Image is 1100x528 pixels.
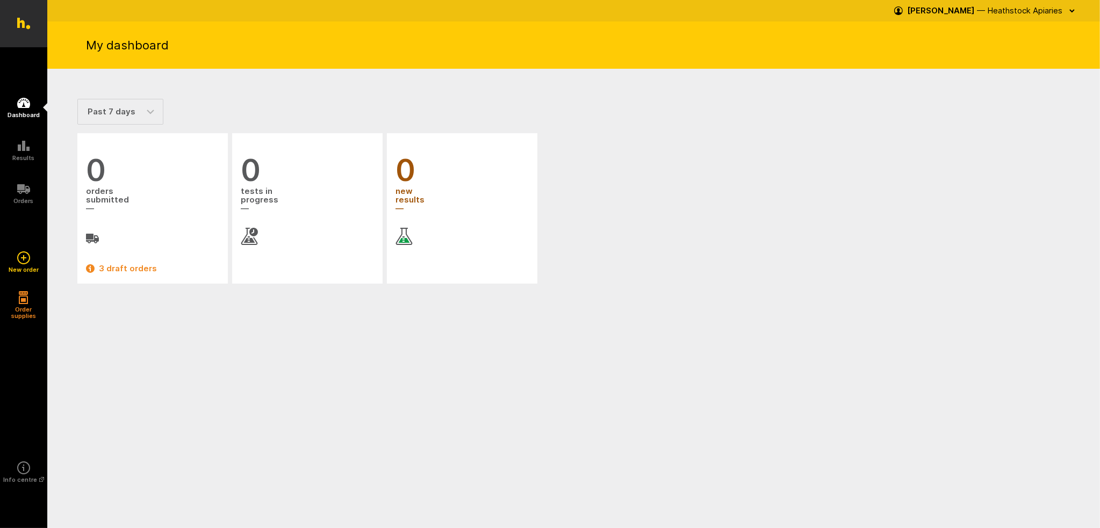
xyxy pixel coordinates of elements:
[3,476,44,483] h5: Info centre
[86,186,219,215] span: orders submitted
[13,155,35,161] h5: Results
[894,2,1079,19] button: [PERSON_NAME] — Heathstock Apiaries
[8,112,40,118] h5: Dashboard
[907,5,975,16] strong: [PERSON_NAME]
[8,306,40,319] h5: Order supplies
[396,186,529,215] span: new results
[241,155,374,245] a: 0 tests inprogress
[86,155,219,186] span: 0
[86,37,169,53] h1: My dashboard
[241,155,374,186] span: 0
[14,198,34,204] h5: Orders
[9,266,39,273] h5: New order
[977,5,1062,16] span: — Heathstock Apiaries
[241,186,374,215] span: tests in progress
[86,155,219,245] a: 0 orderssubmitted
[396,155,529,186] span: 0
[396,155,529,245] a: 0 newresults
[86,262,219,275] a: 3 draft orders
